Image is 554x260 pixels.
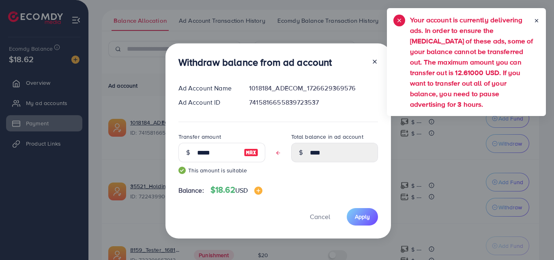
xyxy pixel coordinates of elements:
div: Ad Account ID [172,98,243,107]
button: Cancel [300,208,340,226]
h3: Withdraw balance from ad account [178,56,332,68]
img: guide [178,167,186,174]
span: Balance: [178,186,204,195]
img: image [244,148,258,157]
h4: $18.62 [210,185,262,195]
span: Apply [355,213,370,221]
div: 7415816655839723537 [243,98,384,107]
button: Apply [347,208,378,226]
label: Transfer amount [178,133,221,141]
h5: Your account is currently delivering ads. In order to ensure the [MEDICAL_DATA] of these ads, som... [410,15,534,110]
div: Ad Account Name [172,84,243,93]
span: USD [235,186,248,195]
label: Total balance in ad account [291,133,363,141]
div: 1018184_ADECOM_1726629369576 [243,84,384,93]
small: This amount is suitable [178,166,265,174]
img: image [254,187,262,195]
iframe: Chat [520,223,548,254]
span: Cancel [310,212,330,221]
